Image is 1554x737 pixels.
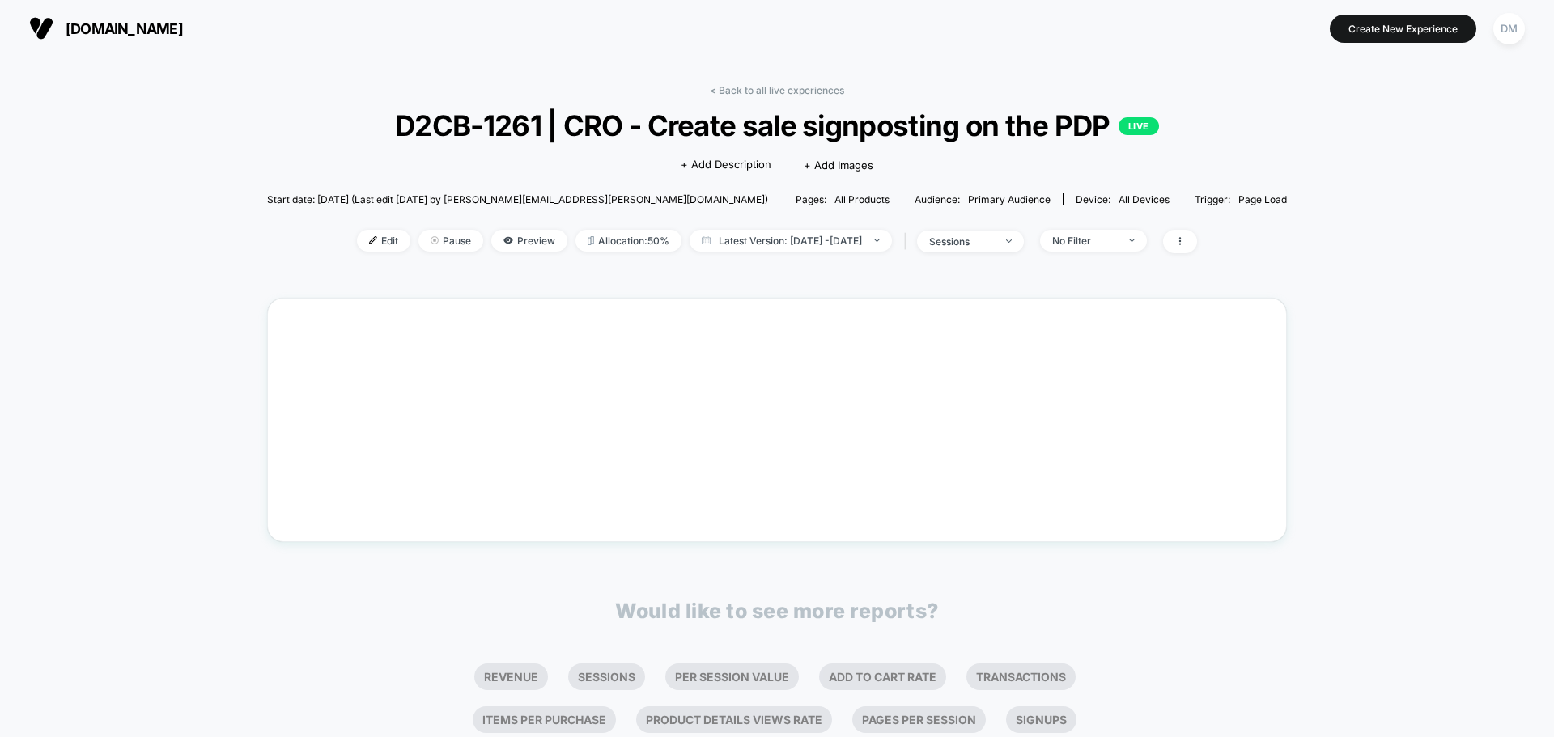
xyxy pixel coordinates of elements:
div: Trigger: [1195,193,1287,205]
li: Add To Cart Rate [819,663,946,690]
li: Signups [1006,706,1076,733]
button: Create New Experience [1330,15,1476,43]
div: Audience: [915,193,1051,205]
img: end [1006,239,1012,243]
li: Sessions [568,663,645,690]
li: Pages Per Session [852,706,986,733]
span: Allocation: 50% [575,230,681,252]
span: | [900,230,917,253]
img: calendar [702,236,711,244]
li: Items Per Purchase [473,706,616,733]
img: Visually logo [29,16,53,40]
a: < Back to all live experiences [710,84,844,96]
span: Start date: [DATE] (Last edit [DATE] by [PERSON_NAME][EMAIL_ADDRESS][PERSON_NAME][DOMAIN_NAME]) [267,193,768,205]
span: + Add Description [681,157,771,173]
img: end [874,239,880,242]
span: Preview [491,230,567,252]
p: Would like to see more reports? [615,599,939,623]
div: sessions [929,235,994,248]
li: Per Session Value [665,663,799,690]
span: all products [834,193,890,205]
li: Revenue [474,663,548,690]
img: end [1129,239,1135,242]
span: Primary Audience [968,193,1051,205]
img: rebalance [588,236,594,245]
button: [DOMAIN_NAME] [24,15,188,41]
span: D2CB-1261 | CRO - Create sale signposting on the PDP [318,108,1236,142]
span: + Add Images [804,159,873,172]
span: Latest Version: [DATE] - [DATE] [690,230,892,252]
button: DM [1488,12,1530,45]
li: Transactions [966,663,1076,690]
div: No Filter [1052,235,1117,247]
span: all devices [1119,193,1170,205]
div: DM [1493,13,1525,44]
span: Edit [357,230,410,252]
span: Device: [1063,193,1182,205]
div: Pages: [796,193,890,205]
img: edit [369,236,377,244]
span: [DOMAIN_NAME] [66,20,183,37]
img: end [431,236,439,244]
span: Pause [418,230,483,252]
li: Product Details Views Rate [636,706,832,733]
p: LIVE [1119,117,1159,135]
span: Page Load [1238,193,1287,205]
